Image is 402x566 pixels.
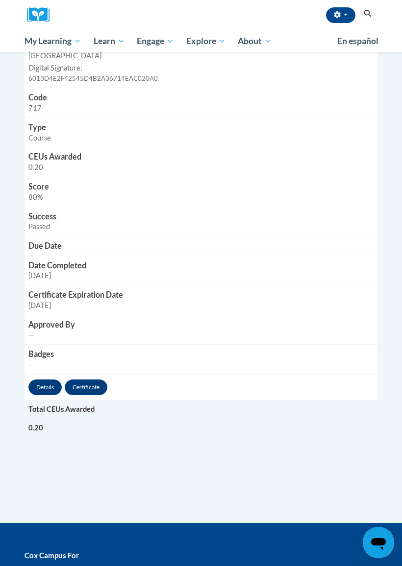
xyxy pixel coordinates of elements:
[25,118,377,147] td: Course
[94,35,125,47] span: Learn
[331,31,385,51] a: En español
[18,30,87,52] a: My Learning
[238,35,271,47] span: About
[28,319,374,330] h3: Approved By
[28,379,62,395] a: Details button
[326,7,355,23] button: Account Settings
[25,551,79,560] b: Cox Campus For
[363,527,394,558] iframe: Button to launch messaging window
[28,181,374,192] h3: Score
[28,122,374,133] h3: Type
[28,63,374,73] label: Digital Signature:
[27,7,56,23] a: Cox Campus
[28,151,374,163] h3: CEUs Awarded
[17,30,385,52] div: Main menu
[137,35,174,47] span: Engage
[28,271,51,280] span: [DATE]
[337,36,378,46] span: En español
[28,92,374,103] h3: Code
[130,30,180,52] a: Engage
[232,30,278,52] a: About
[87,30,131,52] a: Learn
[25,344,377,374] td: --
[25,88,377,118] td: 717
[180,30,232,52] a: Explore
[28,260,374,271] h3: Date Completed
[25,35,81,47] span: My Learning
[28,163,374,173] div: 0.20
[186,35,226,47] span: Explore
[28,74,158,82] span: 6013D4E2F42545D4B2A36714EAC020A0
[65,379,107,395] a: Certificate
[25,419,377,437] td: 0.20
[25,315,377,345] td: --
[27,7,56,23] img: Logo brand
[25,207,377,236] td: Passed
[28,193,43,201] span: 80%
[28,405,95,413] span: Total CEUs Awarded
[28,289,374,301] h3: Certificate Expiration Date
[25,374,377,400] td: Actions
[28,211,374,222] h3: Success
[28,349,374,360] h3: Badges
[28,301,51,309] span: [DATE]
[28,240,374,252] h3: Due Date
[28,51,101,60] span: [GEOGRAPHIC_DATA]
[360,8,375,20] button: Search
